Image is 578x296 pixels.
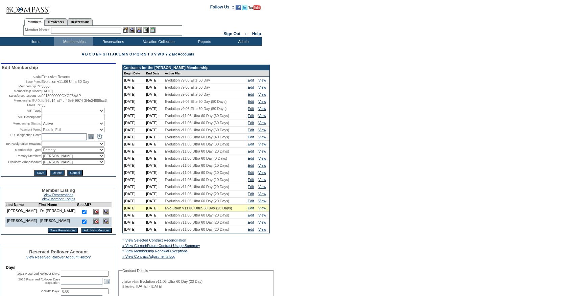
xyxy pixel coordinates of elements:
a: X [162,52,164,56]
td: [DATE] [123,190,145,198]
input: Delete [50,170,65,176]
td: [DATE] [145,190,164,198]
td: Memberships [54,37,93,46]
span: Evolution v11.06 Ultra 60 Day (30 Days) [165,142,229,146]
span: Evolution v11.06 Ultra 60 Day (60 Days) [165,128,229,132]
a: View [258,213,266,217]
a: View [258,114,266,118]
span: Evolution v11.06 Ultra 60 Day (40 Days) [165,135,229,139]
span: 3606 [42,84,50,88]
img: View Dashboard [103,219,109,224]
a: K [115,52,118,56]
td: [DATE] [145,134,164,141]
span: Evolution v11.06 Ultra 60 Day (20 Days) [165,185,229,189]
span: Evolution v11.06 Ultra 60 Day (60 Days) [165,114,229,118]
legend: Contract Details [122,269,149,273]
a: Z [169,52,171,56]
a: Edit [248,206,254,210]
a: » View Selected Contract Reconciliation [122,238,186,242]
span: Evolution v11.06 Ultra 60 Day (20 Days) [165,149,229,153]
a: Members [24,18,45,26]
a: Residences [45,18,67,25]
td: [DATE] [123,212,145,219]
a: Edit [248,220,254,224]
a: View [258,99,266,104]
a: » View Current/Future Contract Usage Summary [122,244,200,248]
td: [DATE] [145,155,164,162]
a: Edit [248,199,254,203]
span: Exclusive Resorts [42,75,70,79]
td: Vacation Collection [132,37,184,46]
span: Evolution v9.06 Elite 50 Day [165,78,210,82]
td: Home [15,37,54,46]
a: Edit [248,156,254,160]
img: Subscribe to our YouTube Channel [248,5,261,10]
a: D [92,52,95,56]
td: ER Resignation Reason: [2,141,41,146]
a: G [102,52,105,56]
td: Membership GUID: [2,98,41,103]
a: Q [137,52,139,56]
td: VIP Description: [2,114,41,120]
a: N [126,52,128,56]
span: Evolution v11.06 Ultra 60 Day (20 Days) [165,192,229,196]
a: View Reserved Rollover Account History [26,255,91,259]
td: Base Plan: [2,79,41,84]
td: [PERSON_NAME] [5,217,39,227]
td: [DATE] [123,148,145,155]
td: [DATE] [123,105,145,112]
td: [DATE] [145,205,164,212]
td: Days [6,265,111,270]
a: View [258,206,266,210]
span: Evolution v11.06 Ultra 60 Day (20 Days) [165,227,229,231]
a: View [258,185,266,189]
a: Reservations [67,18,93,25]
td: [DATE] [123,141,145,148]
a: B [85,52,88,56]
td: [DATE] [123,226,145,233]
img: Reservations [143,27,149,33]
td: [DATE] [123,183,145,190]
a: Edit [248,213,254,217]
td: [DATE] [123,169,145,176]
span: Evolution v11.06 Ultra 60 Day (10 Days) [165,163,229,167]
a: C [89,52,92,56]
a: Edit [248,185,254,189]
td: [DATE] [145,198,164,205]
td: ER Resignation Date: [2,133,41,140]
a: View [258,156,266,160]
td: [DATE] [145,105,164,112]
td: See All? [77,203,91,207]
td: [DATE] [145,119,164,127]
div: Member Name: [25,27,51,33]
span: :: [245,31,248,36]
img: Impersonate [136,27,142,33]
span: Evolution v11.06 Ultra 60 Day (20 Days) [165,220,229,224]
span: Evolution v11.06 Ultra 60 Day (20 Days) [165,199,229,203]
a: Edit [248,92,254,96]
td: Exclusive Ambassador: [2,159,41,165]
td: [DATE] [145,176,164,183]
td: [DATE] [145,127,164,134]
td: Reservations [93,37,132,46]
span: 35 [42,103,46,107]
td: [DATE] [145,219,164,226]
td: [PERSON_NAME] [39,217,77,227]
td: Begin Date [123,70,145,77]
a: View [258,121,266,125]
td: [DATE] [123,127,145,134]
a: View Member Logins [42,197,75,201]
td: [DATE] [145,84,164,91]
img: Delete [93,209,99,214]
a: Edit [248,85,254,89]
span: Evolution v11.06 Ultra 60 Day (20 Days) [165,206,232,210]
span: Reserved Rollover Account [29,249,88,254]
a: Edit [248,99,254,104]
td: [DATE] [123,134,145,141]
td: Club: [2,75,41,79]
a: View [258,220,266,224]
span: Edit Membership [2,65,38,70]
td: [PERSON_NAME] [5,207,39,217]
img: b_calculator.gif [150,27,155,33]
td: [DATE] [123,176,145,183]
